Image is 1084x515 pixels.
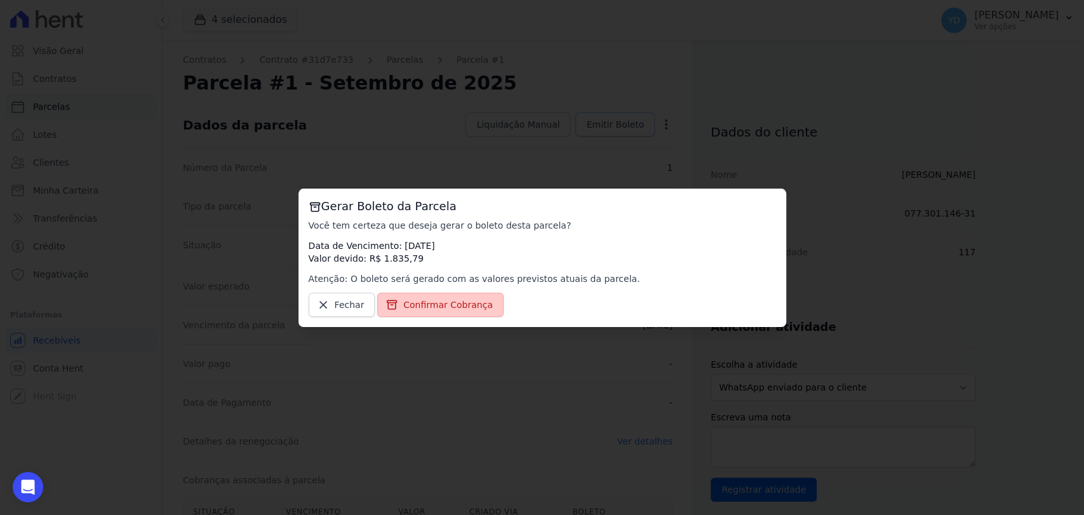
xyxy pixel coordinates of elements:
[403,298,493,311] span: Confirmar Cobrança
[309,272,776,285] p: Atenção: O boleto será gerado com as valores previstos atuais da parcela.
[309,199,776,214] h3: Gerar Boleto da Parcela
[335,298,365,311] span: Fechar
[377,293,504,317] a: Confirmar Cobrança
[309,293,375,317] a: Fechar
[309,219,776,232] p: Você tem certeza que deseja gerar o boleto desta parcela?
[13,472,43,502] div: Open Intercom Messenger
[309,239,776,265] p: Data de Vencimento: [DATE] Valor devido: R$ 1.835,79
